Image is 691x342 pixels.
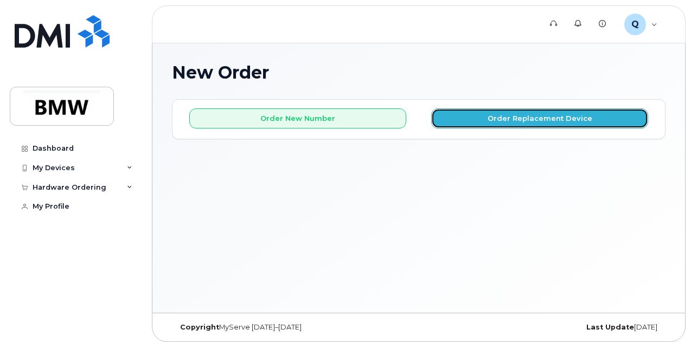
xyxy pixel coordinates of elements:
iframe: Messenger Launcher [644,295,683,334]
h1: New Order [172,63,666,82]
button: Order Replacement Device [431,108,648,128]
strong: Copyright [180,323,219,331]
div: [DATE] [501,323,666,332]
strong: Last Update [586,323,634,331]
button: Order New Number [189,108,406,128]
div: MyServe [DATE]–[DATE] [172,323,336,332]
